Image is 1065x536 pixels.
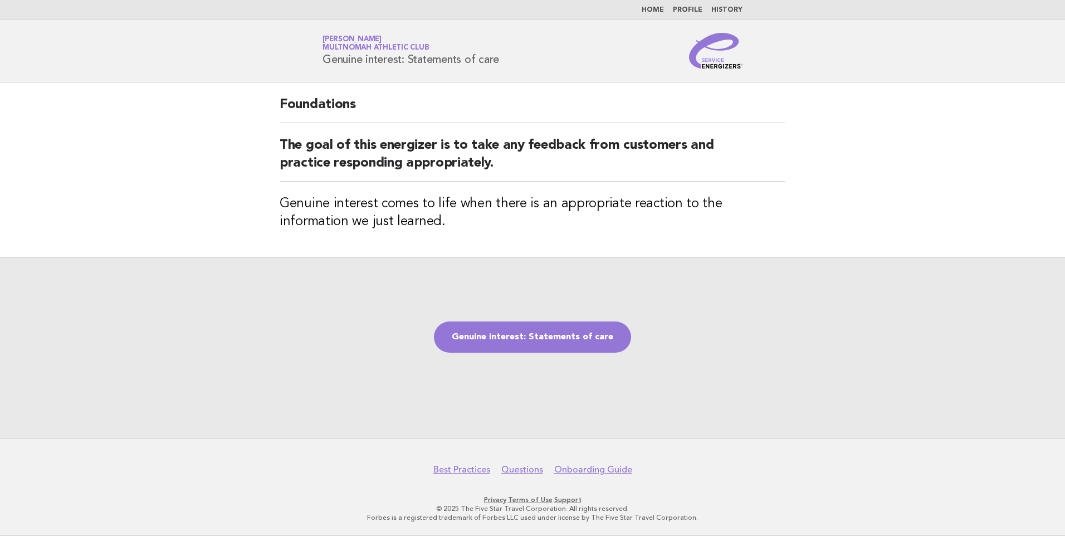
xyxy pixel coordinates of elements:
[711,7,742,13] a: History
[280,137,785,182] h2: The goal of this energizer is to take any feedback from customers and practice responding appropr...
[323,45,429,52] span: Multnomah Athletic Club
[508,496,553,504] a: Terms of Use
[323,36,499,65] h1: Genuine interest: Statements of care
[433,464,490,475] a: Best Practices
[501,464,543,475] a: Questions
[192,495,873,504] p: · ·
[192,513,873,522] p: Forbes is a registered trademark of Forbes LLC used under license by The Five Star Travel Corpora...
[554,464,632,475] a: Onboarding Guide
[554,496,582,504] a: Support
[484,496,506,504] a: Privacy
[689,33,742,69] img: Service Energizers
[323,36,429,51] a: [PERSON_NAME]Multnomah Athletic Club
[434,321,631,353] a: Genuine interest: Statements of care
[673,7,702,13] a: Profile
[192,504,873,513] p: © 2025 The Five Star Travel Corporation. All rights reserved.
[280,195,785,231] h3: Genuine interest comes to life when there is an appropriate reaction to the information we just l...
[280,96,785,123] h2: Foundations
[642,7,664,13] a: Home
